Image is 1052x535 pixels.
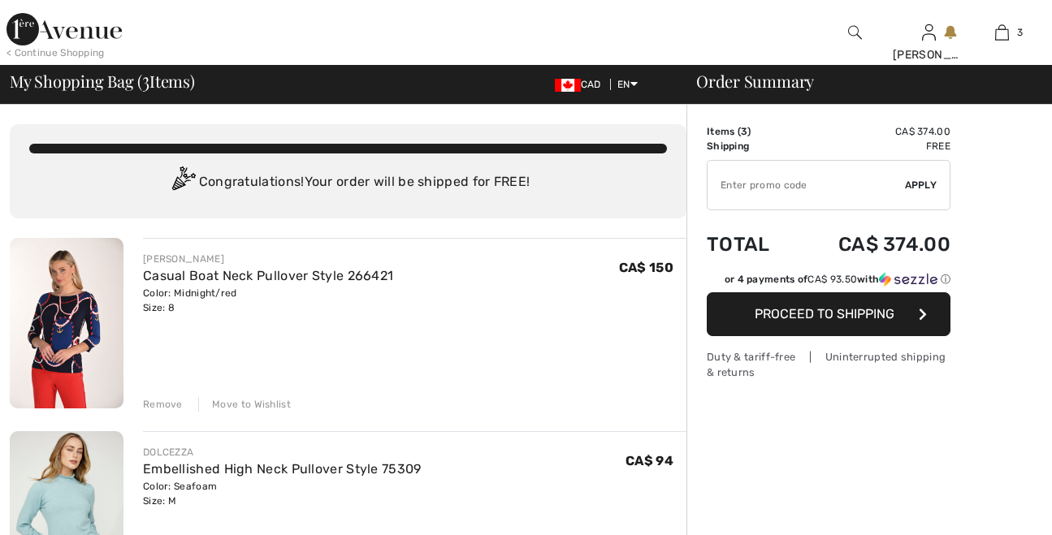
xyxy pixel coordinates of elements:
[143,397,183,412] div: Remove
[794,124,950,139] td: CA$ 374.00
[29,166,667,199] div: Congratulations! Your order will be shipped for FREE!
[198,397,291,412] div: Move to Wishlist
[143,286,393,315] div: Color: Midnight/red Size: 8
[707,124,794,139] td: Items ( )
[707,349,950,380] div: Duty & tariff-free | Uninterrupted shipping & returns
[707,272,950,292] div: or 4 payments ofCA$ 93.50withSezzle Click to learn more about Sezzle
[807,274,857,285] span: CA$ 93.50
[555,79,581,92] img: Canadian Dollar
[143,268,393,283] a: Casual Boat Neck Pullover Style 266421
[142,69,149,90] span: 3
[143,479,422,508] div: Color: Seafoam Size: M
[6,45,105,60] div: < Continue Shopping
[677,73,1042,89] div: Order Summary
[707,292,950,336] button: Proceed to Shipping
[794,217,950,272] td: CA$ 374.00
[143,461,422,477] a: Embellished High Neck Pullover Style 75309
[741,126,747,137] span: 3
[626,453,673,468] span: CA$ 94
[619,260,673,275] span: CA$ 150
[10,73,195,89] span: My Shopping Bag ( Items)
[893,46,965,63] div: [PERSON_NAME]
[995,23,1009,42] img: My Bag
[708,161,905,209] input: Promo code
[707,139,794,153] td: Shipping
[555,79,608,90] span: CAD
[707,217,794,272] td: Total
[725,272,950,287] div: or 4 payments of with
[1017,25,1023,40] span: 3
[617,79,638,90] span: EN
[922,24,936,40] a: Sign In
[6,13,122,45] img: 1ère Avenue
[966,23,1038,42] a: 3
[922,23,936,42] img: My Info
[848,23,862,42] img: search the website
[10,238,123,408] img: Casual Boat Neck Pullover Style 266421
[755,306,894,321] span: Proceed to Shipping
[143,445,422,459] div: DOLCEZZA
[143,252,393,266] div: [PERSON_NAME]
[794,139,950,153] td: Free
[905,178,937,192] span: Apply
[879,272,937,287] img: Sezzle
[167,166,199,199] img: Congratulation2.svg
